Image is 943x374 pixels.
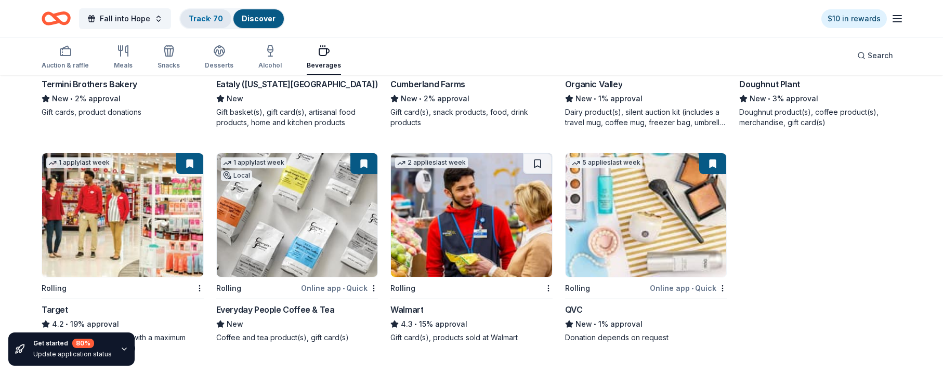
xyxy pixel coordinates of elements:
div: Walmart [390,303,423,316]
button: Auction & raffle [42,41,89,75]
a: Image for Everyday People Coffee & Tea1 applylast weekLocalRollingOnline app•QuickEveryday People... [216,153,378,343]
img: Image for Walmart [391,153,552,277]
span: New [750,92,766,105]
span: • [768,95,771,103]
div: Eataly ([US_STATE][GEOGRAPHIC_DATA]) [216,78,378,90]
div: Rolling [42,282,67,295]
div: Organic Valley [565,78,622,90]
div: Donation depends on request [565,332,727,343]
div: 80 % [72,339,94,348]
span: New [575,318,592,330]
div: 1 apply last week [221,157,286,168]
div: Rolling [216,282,241,295]
button: Search [849,45,901,66]
span: • [594,95,596,103]
button: Desserts [205,41,233,75]
button: Beverages [307,41,341,75]
div: Coffee and tea product(s), gift card(s) [216,332,378,343]
span: 4.3 [401,318,413,330]
div: Get started [33,339,112,348]
div: Desserts [205,61,233,70]
span: • [415,320,417,328]
button: Alcohol [258,41,282,75]
div: Doughnut Plant [739,78,800,90]
div: Dairy product(s), silent auction kit (includes a travel mug, coffee mug, freezer bag, umbrella, m... [565,107,727,128]
span: • [691,284,693,292]
img: Image for QVC [566,153,727,277]
button: Meals [114,41,133,75]
button: Snacks [158,41,180,75]
a: Image for QVC5 applieslast weekRollingOnline app•QuickQVCNew•1% approvalDonation depends on request [565,153,727,343]
div: Meals [114,61,133,70]
div: Rolling [565,282,590,295]
div: Auction & raffle [42,61,89,70]
div: Cumberland Farms [390,78,465,90]
div: Update application status [33,350,112,358]
div: Everyday People Coffee & Tea [216,303,335,316]
div: QVC [565,303,583,316]
div: Gift basket(s), gift card(s), artisanal food products, home and kitchen products [216,107,378,128]
div: Rolling [390,282,415,295]
span: New [52,92,69,105]
img: Image for Everyday People Coffee & Tea [217,153,378,277]
a: $10 in rewards [821,9,887,28]
div: Online app Quick [650,282,727,295]
span: New [575,92,592,105]
span: • [343,284,345,292]
a: Discover [242,14,276,23]
button: Track· 70Discover [179,8,285,29]
div: 1 apply last week [46,157,112,168]
div: Gift card(s), products sold at Walmart [390,332,553,343]
a: Image for Walmart2 applieslast weekRollingWalmart4.3•15% approvalGift card(s), products sold at W... [390,153,553,343]
span: Fall into Hope [100,12,150,25]
div: Beverages [307,61,341,70]
div: Local [221,170,252,181]
div: 1% approval [565,318,727,330]
span: New [401,92,417,105]
img: Image for Target [42,153,203,277]
a: Track· 70 [189,14,223,23]
div: Online app Quick [301,282,378,295]
a: Home [42,6,71,31]
div: 19% approval [42,318,204,330]
a: Image for Target1 applylast weekRollingTarget4.2•19% approvalGift cards ($50-100 value, with a ma... [42,153,204,353]
div: 2 applies last week [395,157,468,168]
div: 2% approval [390,92,553,105]
div: 5 applies last week [570,157,643,168]
div: Snacks [158,61,180,70]
div: 3% approval [739,92,901,105]
div: Gift card(s), snack products, food, drink products [390,107,553,128]
div: Gift cards, product donations [42,107,204,117]
span: 4.2 [52,318,64,330]
div: 1% approval [565,92,727,105]
div: Termini Brothers Bakery [42,78,137,90]
button: Fall into Hope [79,8,171,29]
span: Search [868,49,893,62]
span: • [420,95,422,103]
span: • [70,95,73,103]
span: New [227,92,243,105]
span: • [66,320,68,328]
div: Doughnut product(s), coffee product(s), merchandise, gift card(s) [739,107,901,128]
div: Alcohol [258,61,282,70]
div: 2% approval [42,92,204,105]
div: Target [42,303,68,316]
span: New [227,318,243,330]
div: 15% approval [390,318,553,330]
span: • [594,320,596,328]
